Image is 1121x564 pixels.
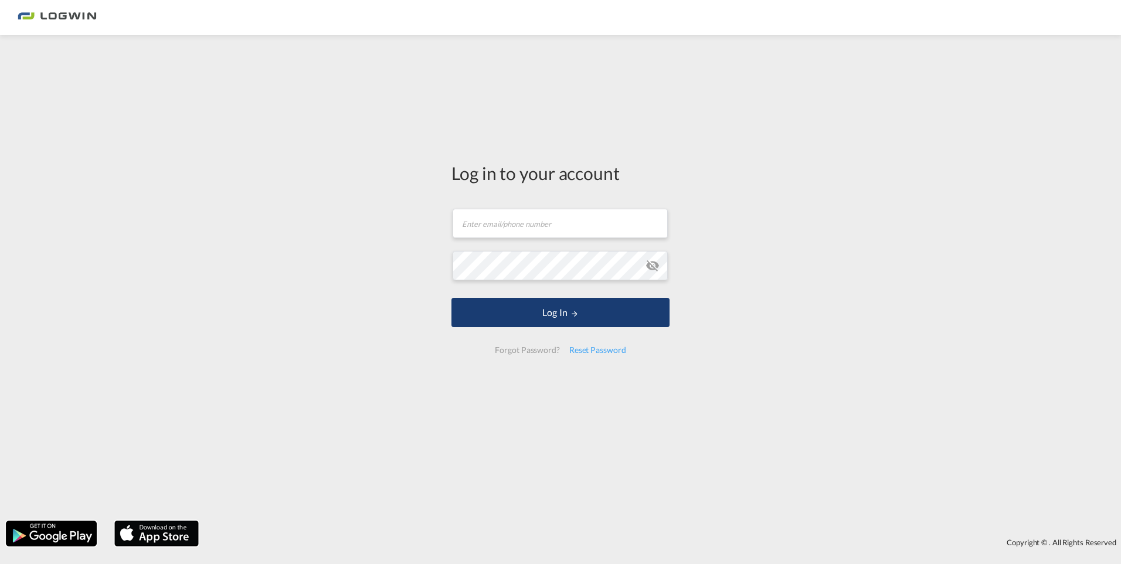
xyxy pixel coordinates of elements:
div: Copyright © . All Rights Reserved [205,532,1121,552]
div: Reset Password [565,339,631,361]
button: LOGIN [451,298,670,327]
md-icon: icon-eye-off [646,259,660,273]
img: bc73a0e0d8c111efacd525e4c8ad7d32.png [18,5,97,31]
div: Log in to your account [451,161,670,185]
input: Enter email/phone number [453,209,668,238]
div: Forgot Password? [490,339,564,361]
img: apple.png [113,519,200,548]
img: google.png [5,519,98,548]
